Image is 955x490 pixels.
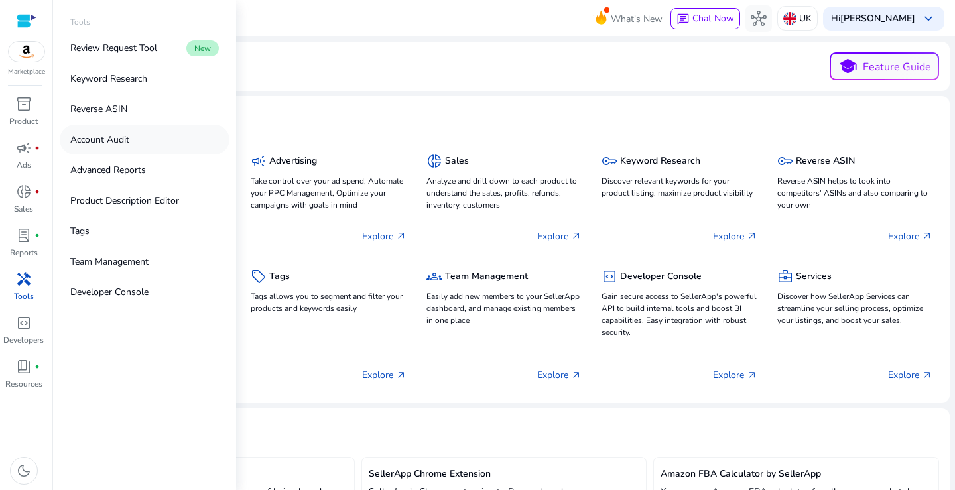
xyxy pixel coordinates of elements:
span: donut_small [16,184,32,200]
span: book_4 [16,359,32,375]
p: Team Management [70,255,149,269]
span: arrow_outward [396,370,407,381]
span: fiber_manual_record [34,189,40,194]
span: groups [426,269,442,284]
span: sell [251,269,267,284]
span: code_blocks [602,269,617,284]
p: Feature Guide [863,59,931,75]
p: Explore [537,229,582,243]
h5: SellerApp Chrome Extension [369,469,640,480]
p: Explore [888,229,932,243]
p: Tools [70,16,90,28]
p: Discover relevant keywords for your product listing, maximize product visibility [602,175,757,199]
span: key [602,153,617,169]
p: Advanced Reports [70,163,146,177]
p: Developer Console [70,285,149,299]
span: What's New [611,7,663,31]
span: handyman [16,271,32,287]
span: inventory_2 [16,96,32,112]
h5: Keyword Research [620,156,700,167]
p: Reverse ASIN [70,102,127,116]
p: UK [799,7,812,30]
p: Product Description Editor [70,194,179,208]
p: Explore [888,368,932,382]
p: Explore [362,368,407,382]
span: arrow_outward [747,370,757,381]
p: Account Audit [70,133,129,147]
p: Keyword Research [70,72,147,86]
p: Review Request Tool [70,41,157,55]
h5: Advertising [269,156,317,167]
img: uk.svg [783,12,796,25]
span: code_blocks [16,315,32,331]
span: keyboard_arrow_down [921,11,936,27]
span: business_center [777,269,793,284]
span: donut_small [426,153,442,169]
span: arrow_outward [571,370,582,381]
h5: Sales [445,156,469,167]
p: Reports [10,247,38,259]
b: [PERSON_NAME] [840,12,915,25]
h5: Team Management [445,271,528,282]
span: Chat Now [692,12,734,25]
p: Analyze and drill down to each product to understand the sales, profits, refunds, inventory, cust... [426,175,582,211]
p: Tags allows you to segment and filter your products and keywords easily [251,290,406,314]
span: key [777,153,793,169]
span: arrow_outward [571,231,582,241]
span: fiber_manual_record [34,233,40,238]
p: Take control over your ad spend, Automate your PPC Management, Optimize your campaigns with goals... [251,175,406,211]
p: Reverse ASIN helps to look into competitors' ASINs and also comparing to your own [777,175,932,211]
span: campaign [16,140,32,156]
span: hub [751,11,767,27]
p: Explore [537,368,582,382]
span: school [838,57,858,76]
span: lab_profile [16,227,32,243]
p: Developers [3,334,44,346]
img: amazon.svg [9,42,44,62]
p: Explore [713,368,757,382]
button: chatChat Now [670,8,740,29]
p: Explore [713,229,757,243]
span: fiber_manual_record [34,364,40,369]
p: Tools [14,290,34,302]
p: Easily add new members to your SellerApp dashboard, and manage existing members in one place [426,290,582,326]
p: Marketplace [8,67,45,77]
span: dark_mode [16,463,32,479]
p: Gain secure access to SellerApp's powerful API to build internal tools and boost BI capabilities.... [602,290,757,338]
p: Ads [17,159,31,171]
p: Sales [14,203,33,215]
span: arrow_outward [747,231,757,241]
span: chat [676,13,690,26]
span: fiber_manual_record [34,145,40,151]
p: Product [9,115,38,127]
h5: Developer Console [620,271,702,282]
p: Tags [70,224,90,238]
span: arrow_outward [922,231,932,241]
span: New [186,40,219,56]
button: schoolFeature Guide [830,52,939,80]
h5: Amazon FBA Calculator by SellerApp [661,469,932,480]
button: hub [745,5,772,32]
p: Explore [362,229,407,243]
h5: Services [796,271,832,282]
p: Hi [831,14,915,23]
span: arrow_outward [396,231,407,241]
p: Resources [5,378,42,390]
p: Discover how SellerApp Services can streamline your selling process, optimize your listings, and ... [777,290,932,326]
h5: Reverse ASIN [796,156,855,167]
span: arrow_outward [922,370,932,381]
h5: Tags [269,271,290,282]
span: campaign [251,153,267,169]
